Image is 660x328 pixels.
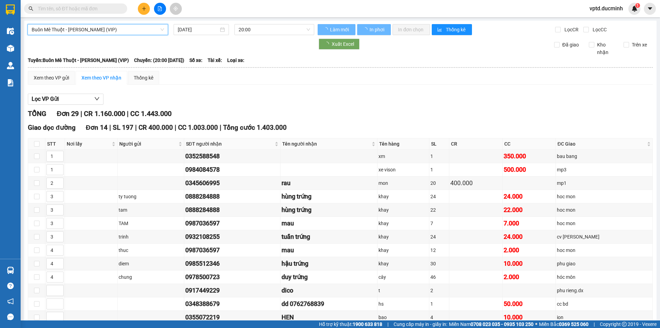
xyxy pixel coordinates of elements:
[184,177,280,190] td: 0345606995
[81,74,121,82] div: Xem theo VP nhận
[282,192,376,201] div: hùng trứng
[157,6,162,11] span: file-add
[430,166,448,173] div: 1
[84,109,125,118] span: CR 1.160.000
[629,41,650,49] span: Trên xe
[184,297,280,311] td: 0348388679
[184,257,280,271] td: 0985512346
[557,300,651,308] div: cc bd
[28,94,103,105] button: Lọc VP Gửi
[185,219,279,228] div: 0987036597
[378,206,428,214] div: khay
[559,321,588,327] strong: 0369 525 060
[378,314,428,321] div: bao
[189,56,202,64] span: Số xe:
[113,124,133,131] span: SL 197
[184,284,280,297] td: 0917449229
[94,96,100,102] span: down
[504,165,554,174] div: 500.000
[557,166,651,173] div: mp3
[135,124,137,131] span: |
[184,271,280,284] td: 0978500723
[635,3,640,8] sup: 1
[29,6,33,11] span: search
[280,190,377,203] td: hùng trứng
[378,246,428,254] div: khay
[557,206,651,214] div: hoc mon
[539,320,588,328] span: Miền Bắc
[184,150,280,163] td: 0352588548
[432,24,472,35] button: bar-chartThống kê
[184,230,280,244] td: 0932108255
[239,24,310,35] span: 20:00
[282,313,376,322] div: HEN
[557,179,651,187] div: mp1
[178,124,218,131] span: CC 1.003.000
[449,320,533,328] span: Miền Nam
[184,217,280,230] td: 0987036597
[185,165,279,174] div: 0984084578
[450,178,501,188] div: 400.000
[332,40,354,48] span: Xuất Excel
[562,26,580,33] span: Lọc CR
[363,27,368,32] span: loading
[7,28,14,35] img: warehouse-icon
[119,206,183,214] div: tam
[280,217,377,230] td: mau
[178,26,219,33] input: 13/10/2025
[80,109,82,118] span: |
[557,273,651,281] div: hóc môn
[282,259,376,268] div: hậu trứng
[378,179,428,187] div: mon
[622,322,627,327] span: copyright
[208,56,222,64] span: Tài xế:
[353,321,382,327] strong: 1900 633 818
[636,3,639,8] span: 1
[34,74,69,82] div: Xem theo VP gửi
[185,151,279,161] div: 0352588548
[280,257,377,271] td: hậu trứng
[504,151,554,161] div: 350.000
[184,163,280,177] td: 0984084578
[393,24,430,35] button: In đơn chọn
[7,62,14,69] img: warehouse-icon
[558,140,646,148] span: ĐC Giao
[430,246,448,254] div: 12
[430,193,448,200] div: 24
[282,219,376,228] div: mau
[154,3,166,15] button: file-add
[220,124,221,131] span: |
[7,298,14,305] span: notification
[227,56,244,64] span: Loại xe:
[504,232,554,242] div: 24.000
[28,124,76,131] span: Giao dọc đường
[7,283,14,289] span: question-circle
[109,124,111,131] span: |
[430,233,448,241] div: 24
[504,299,554,309] div: 50.000
[504,192,554,201] div: 24.000
[437,27,443,33] span: bar-chart
[590,26,608,33] span: Lọc CC
[28,109,46,118] span: TỔNG
[173,6,178,11] span: aim
[504,259,554,268] div: 10.000
[430,260,448,267] div: 30
[430,273,448,281] div: 46
[378,220,428,227] div: khay
[504,245,554,255] div: 2.000
[185,313,279,322] div: 0355072219
[282,205,376,215] div: hùng trứng
[7,45,14,52] img: warehouse-icon
[38,5,119,12] input: Tìm tên, số ĐT hoặc mã đơn
[430,152,448,160] div: 1
[557,246,651,254] div: hoc mon
[175,124,176,131] span: |
[594,41,618,56] span: Kho nhận
[557,220,651,227] div: hoc mon
[7,267,14,274] img: warehouse-icon
[503,138,556,150] th: CC
[557,314,651,321] div: ion
[557,260,651,267] div: phu giao
[184,244,280,257] td: 0987036597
